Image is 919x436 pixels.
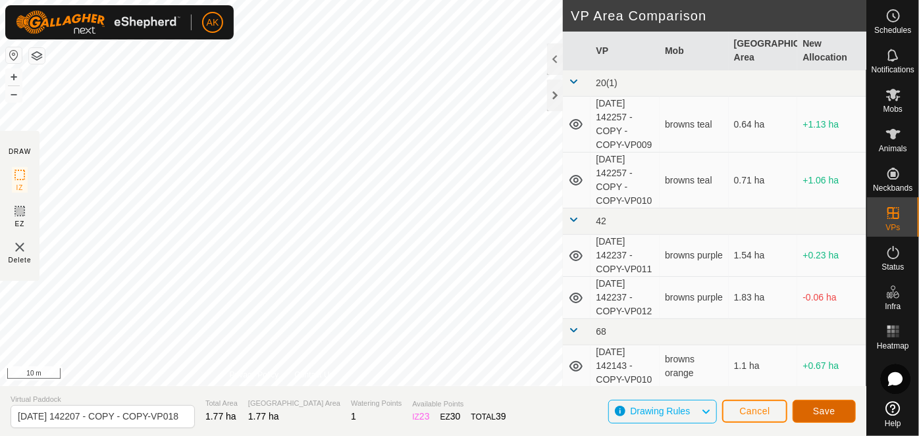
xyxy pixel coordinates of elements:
div: IZ [412,410,429,424]
td: +0.67 ha [797,345,866,387]
button: + [6,69,22,85]
td: [DATE] 142257 - COPY - COPY-VP010 [591,153,660,208]
div: browns purple [665,249,723,262]
span: Neckbands [873,184,912,192]
td: +0.23 ha [797,235,866,277]
span: Save [813,406,835,416]
span: EZ [15,219,25,229]
span: VPs [885,224,900,231]
td: [DATE] 142237 - COPY-VP011 [591,235,660,277]
a: Privacy Policy [230,369,279,381]
span: 20(1) [596,78,617,88]
button: Map Layers [29,48,45,64]
h2: VP Area Comparison [571,8,866,24]
th: VP [591,32,660,70]
span: Mobs [883,105,903,113]
div: browns orange [665,352,723,380]
span: 1.77 ha [248,411,279,422]
span: Schedules [874,26,911,34]
button: Save [793,400,856,423]
span: Notifications [872,66,914,74]
td: [DATE] 142237 - COPY-VP012 [591,277,660,319]
th: [GEOGRAPHIC_DATA] Area [729,32,798,70]
span: [GEOGRAPHIC_DATA] Area [248,398,340,409]
button: Reset Map [6,47,22,63]
td: +1.06 ha [797,153,866,208]
td: 0.64 ha [729,97,798,153]
td: -0.06 ha [797,277,866,319]
span: Help [885,420,901,427]
button: Cancel [722,400,787,423]
span: Status [881,263,904,271]
span: 39 [496,411,506,422]
div: DRAW [9,147,31,157]
div: browns purple [665,291,723,304]
span: 1 [351,411,356,422]
span: IZ [16,183,24,193]
a: Help [867,396,919,433]
td: 1.1 ha [729,345,798,387]
span: Infra [885,303,901,310]
span: 68 [596,326,606,337]
span: Animals [879,145,907,153]
span: Total Area [205,398,238,409]
span: Cancel [739,406,770,416]
span: 23 [419,411,430,422]
div: EZ [440,410,461,424]
td: 1.83 ha [729,277,798,319]
span: 42 [596,216,606,226]
img: Gallagher Logo [16,11,180,34]
td: [DATE] 142143 - COPY-VP010 [591,345,660,387]
a: Contact Us [294,369,333,381]
span: Watering Points [351,398,402,409]
div: TOTAL [471,410,506,424]
span: Delete [9,255,32,265]
span: AK [207,16,219,30]
th: Mob [660,32,729,70]
td: 0.71 ha [729,153,798,208]
td: [DATE] 142257 - COPY - COPY-VP009 [591,97,660,153]
th: New Allocation [797,32,866,70]
td: 1.54 ha [729,235,798,277]
span: Heatmap [877,342,909,350]
span: Available Points [412,399,506,410]
td: +1.13 ha [797,97,866,153]
span: Drawing Rules [630,406,690,416]
span: Virtual Paddock [11,394,195,405]
span: 1.77 ha [205,411,236,422]
span: 30 [450,411,461,422]
img: VP [12,239,28,255]
div: browns teal [665,174,723,187]
div: browns teal [665,118,723,132]
button: – [6,86,22,102]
